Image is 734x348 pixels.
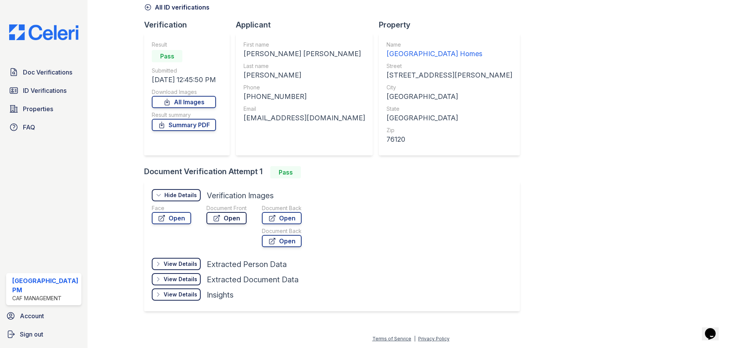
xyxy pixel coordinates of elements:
[236,19,379,30] div: Applicant
[386,41,512,49] div: Name
[164,275,197,283] div: View Details
[23,104,53,113] span: Properties
[3,24,84,40] img: CE_Logo_Blue-a8612792a0a2168367f1c8372b55b34899dd931a85d93a1a3d3e32e68fde9ad4.png
[206,212,247,224] a: Open
[386,70,512,81] div: [STREET_ADDRESS][PERSON_NAME]
[414,336,416,342] div: |
[6,65,81,80] a: Doc Verifications
[262,227,302,235] div: Document Back
[164,260,197,268] div: View Details
[386,62,512,70] div: Street
[152,111,216,119] div: Result summary
[244,91,365,102] div: [PHONE_NUMBER]
[702,317,726,340] iframe: chat widget
[262,204,302,212] div: Document Back
[152,41,216,49] div: Result
[244,84,365,91] div: Phone
[152,88,216,96] div: Download Images
[386,105,512,113] div: State
[12,295,78,302] div: CAF Management
[23,123,35,132] span: FAQ
[20,330,43,339] span: Sign out
[372,336,411,342] a: Terms of Service
[244,41,365,49] div: First name
[386,113,512,123] div: [GEOGRAPHIC_DATA]
[20,311,44,320] span: Account
[262,212,302,224] a: Open
[207,274,299,285] div: Extracted Document Data
[207,259,287,270] div: Extracted Person Data
[152,74,216,85] div: [DATE] 12:45:50 PM
[244,49,365,59] div: [PERSON_NAME] [PERSON_NAME]
[270,166,301,178] div: Pass
[6,101,81,117] a: Properties
[244,113,365,123] div: [EMAIL_ADDRESS][DOMAIN_NAME]
[379,19,526,30] div: Property
[418,336,450,342] a: Privacy Policy
[386,126,512,134] div: Zip
[244,62,365,70] div: Last name
[207,290,234,300] div: Insights
[206,204,247,212] div: Document Front
[6,120,81,135] a: FAQ
[12,276,78,295] div: [GEOGRAPHIC_DATA] PM
[152,212,191,224] a: Open
[164,291,197,298] div: View Details
[386,41,512,59] a: Name [GEOGRAPHIC_DATA] Homes
[3,308,84,324] a: Account
[152,50,182,62] div: Pass
[152,67,216,74] div: Submitted
[152,204,191,212] div: Face
[144,3,209,12] a: All ID verifications
[244,70,365,81] div: [PERSON_NAME]
[3,327,84,342] a: Sign out
[207,190,274,201] div: Verification Images
[164,191,197,199] div: Hide Details
[386,49,512,59] div: [GEOGRAPHIC_DATA] Homes
[23,86,67,95] span: ID Verifications
[386,84,512,91] div: City
[144,166,526,178] div: Document Verification Attempt 1
[262,235,302,247] a: Open
[23,68,72,77] span: Doc Verifications
[6,83,81,98] a: ID Verifications
[152,96,216,108] a: All Images
[244,105,365,113] div: Email
[386,91,512,102] div: [GEOGRAPHIC_DATA]
[152,119,216,131] a: Summary PDF
[144,19,236,30] div: Verification
[386,134,512,145] div: 76120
